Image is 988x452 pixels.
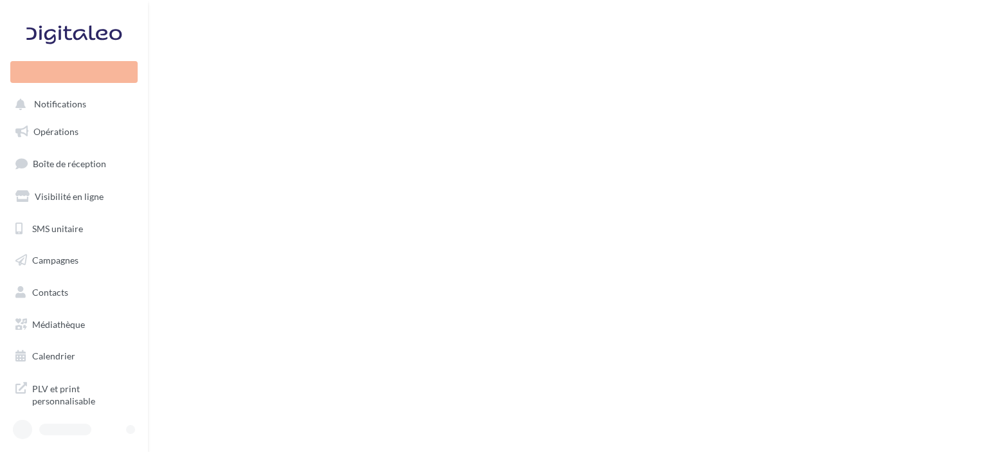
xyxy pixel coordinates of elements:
span: Opérations [33,126,78,137]
a: Campagnes [8,247,140,274]
span: Visibilité en ligne [35,191,104,202]
a: PLV et print personnalisable [8,375,140,413]
a: Calendrier [8,343,140,370]
span: Notifications [34,99,86,110]
span: Boîte de réception [33,158,106,169]
div: Nouvelle campagne [10,61,138,83]
span: Calendrier [32,350,75,361]
span: Médiathèque [32,319,85,330]
span: PLV et print personnalisable [32,380,133,408]
a: Opérations [8,118,140,145]
span: Campagnes [32,255,78,266]
a: Visibilité en ligne [8,183,140,210]
a: SMS unitaire [8,215,140,242]
a: Boîte de réception [8,150,140,177]
span: Contacts [32,287,68,298]
span: SMS unitaire [32,222,83,233]
a: Médiathèque [8,311,140,338]
a: Contacts [8,279,140,306]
